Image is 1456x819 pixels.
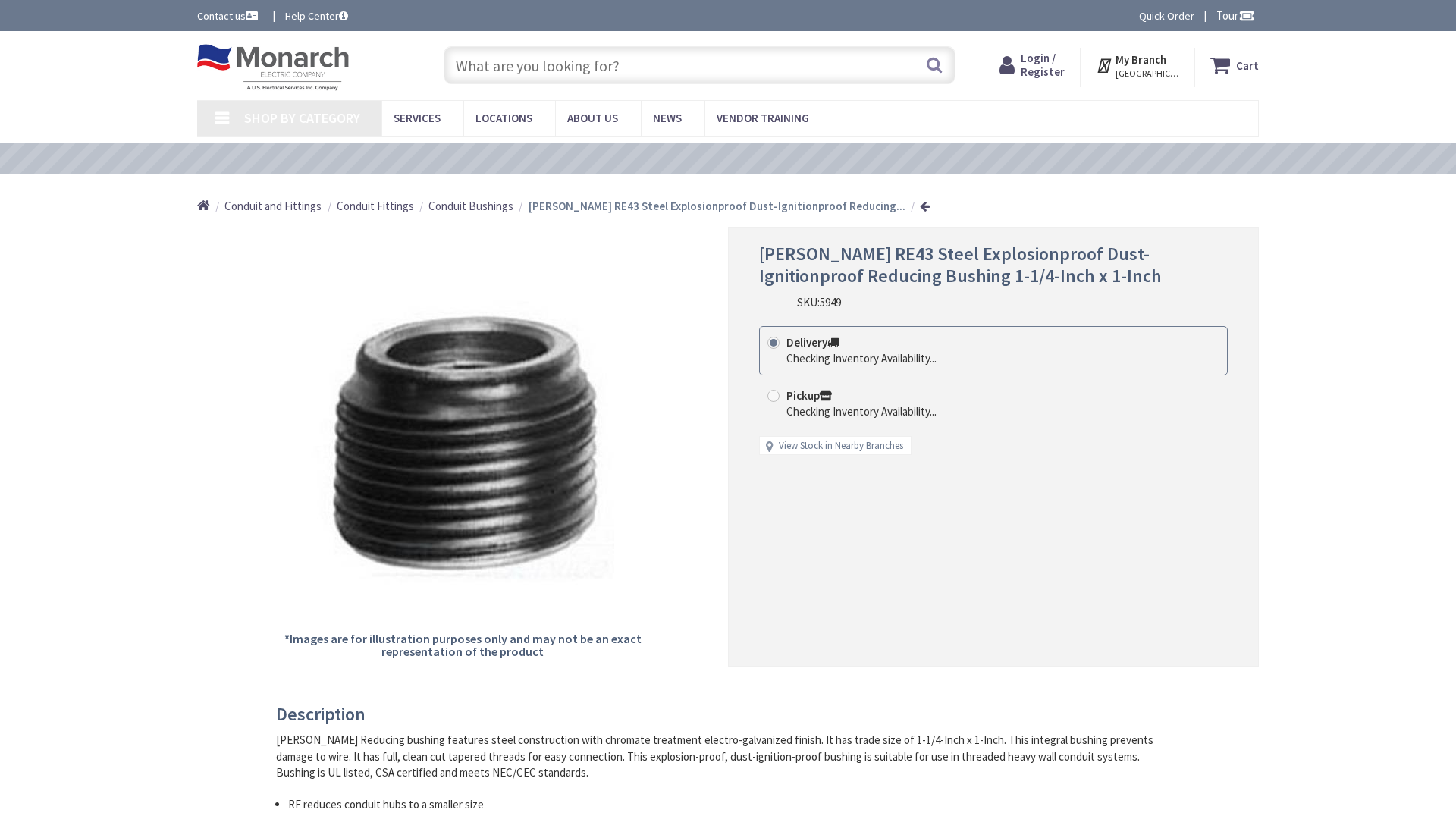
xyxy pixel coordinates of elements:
[1236,52,1259,79] strong: Cart
[786,350,937,366] div: Checking Inventory Availability...
[282,632,643,659] h5: *Images are for illustration purposes only and may not be an exact representation of the product
[786,335,839,350] strong: Delivery
[337,198,414,214] a: Conduit Fittings
[1116,52,1166,67] strong: My Branch
[428,198,513,214] a: Conduit Bushings
[285,8,348,24] a: Help Center
[337,199,414,213] span: Conduit Fittings
[244,109,360,127] span: Shop By Category
[584,151,849,168] a: VIEW OUR VIDEO TRAINING LIBRARY
[276,704,1169,724] h3: Description
[820,295,841,309] span: 5949
[999,52,1065,79] a: Login / Register
[786,388,832,403] strong: Pickup
[1021,51,1065,79] span: Login / Register
[653,111,682,125] span: News
[529,199,905,213] strong: [PERSON_NAME] RE43 Steel Explosionproof Dust-Ignitionproof Reducing...
[1139,8,1194,24] a: Quick Order
[224,199,322,213] span: Conduit and Fittings
[311,288,614,591] img: Crouse-Hinds RE43 Steel Explosionproof Dust-Ignitionproof Reducing Bushing 1-1/4-Inch x 1-Inch
[444,46,955,84] input: What are you looking for?
[394,111,441,125] span: Services
[475,111,532,125] span: Locations
[759,242,1162,287] span: [PERSON_NAME] RE43 Steel Explosionproof Dust-Ignitionproof Reducing Bushing 1-1/4-Inch x 1-Inch
[717,111,809,125] span: Vendor Training
[197,8,261,24] a: Contact us
[1096,52,1180,79] div: My Branch [GEOGRAPHIC_DATA], [GEOGRAPHIC_DATA]
[1216,8,1255,23] span: Tour
[797,294,841,310] div: SKU:
[288,796,1169,812] li: RE reduces conduit hubs to a smaller size
[428,199,513,213] span: Conduit Bushings
[786,403,937,419] div: Checking Inventory Availability...
[567,111,618,125] span: About Us
[779,439,903,453] a: View Stock in Nearby Branches
[224,198,322,214] a: Conduit and Fittings
[197,44,349,91] img: Monarch Electric Company
[276,732,1169,780] div: [PERSON_NAME] Reducing bushing features steel construction with chromate treatment electro-galvan...
[1210,52,1259,79] a: Cart
[1116,67,1180,80] span: [GEOGRAPHIC_DATA], [GEOGRAPHIC_DATA]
